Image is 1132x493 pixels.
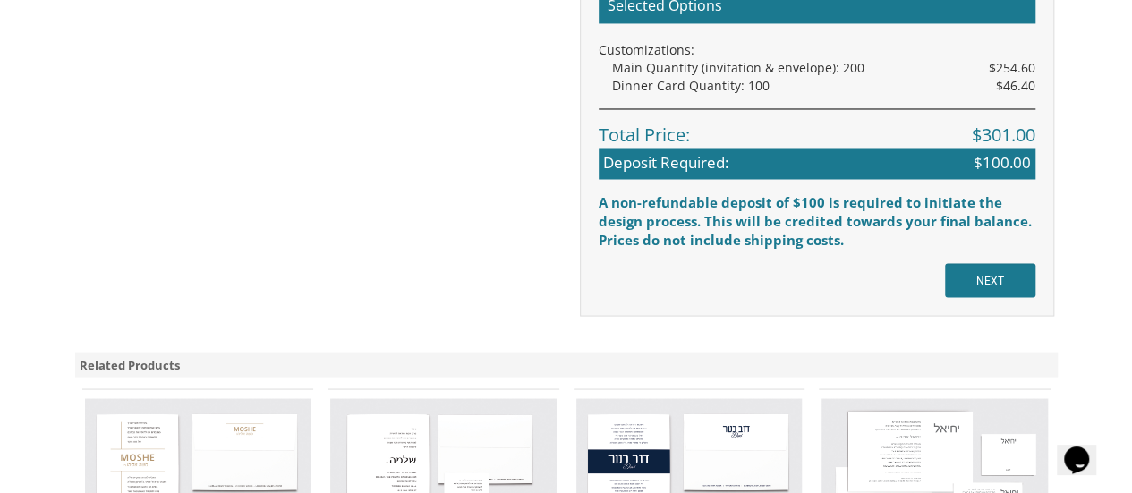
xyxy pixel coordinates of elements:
[612,59,1035,77] div: Main Quantity (invitation & envelope): 200
[599,230,1035,249] div: Prices do not include shipping costs.
[599,108,1035,149] div: Total Price:
[75,352,1058,378] div: Related Products
[599,41,1035,59] div: Customizations:
[989,59,1035,77] span: $254.60
[972,123,1035,149] span: $301.00
[1057,421,1114,475] iframe: chat widget
[996,77,1035,95] span: $46.40
[599,148,1035,178] div: Deposit Required:
[599,192,1035,231] div: A non-refundable deposit of $100 is required to initiate the design process. This will be credite...
[945,263,1035,297] input: NEXT
[974,152,1031,174] span: $100.00
[612,77,1035,95] div: Dinner Card Quantity: 100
